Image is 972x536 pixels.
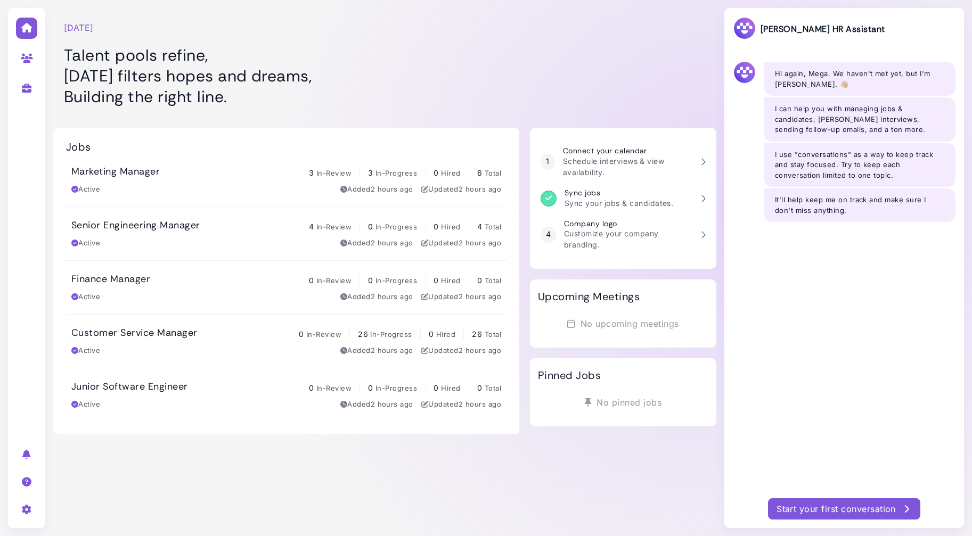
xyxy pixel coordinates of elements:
div: I use "conversations" as a way to keep track and stay focused. Try to keep each conversation limi... [764,143,955,187]
span: 4 [477,222,482,231]
div: Updated [421,184,501,195]
span: 3 [368,168,373,177]
a: Junior Software Engineer 0 In-Review 0 In-Progress 0 Hired 0 Total Active Added2 hours ago Update... [66,368,507,422]
h2: Upcoming Meetings [538,290,640,303]
div: Active [71,292,100,302]
span: In-Progress [375,169,417,177]
h3: Connect your calendar [563,146,692,155]
span: 0 [477,383,482,392]
div: I can help you with managing jobs & candidates, [PERSON_NAME] interviews, sending follow-up email... [764,97,955,142]
a: Marketing Manager 3 In-Review 3 In-Progress 0 Hired 6 Total Active Added2 hours ago Updated2 hour... [66,153,507,207]
time: [DATE] [64,21,94,34]
span: In-Progress [375,276,417,285]
a: 1 Connect your calendar Schedule interviews & view availability. [535,141,711,183]
h3: Marketing Manager [71,166,160,178]
span: 0 [434,168,438,177]
span: In-Progress [375,384,417,392]
div: Active [71,238,100,249]
span: Hired [441,222,460,231]
span: In-Review [316,169,352,177]
time: Aug 28, 2025 [371,400,413,408]
span: In-Progress [370,330,412,339]
span: 26 [358,329,368,339]
span: Hired [436,330,455,339]
span: 0 [309,276,314,285]
h2: Jobs [66,141,91,153]
div: Added [340,292,413,302]
h3: Sync jobs [565,188,673,197]
p: Schedule interviews & view availability. [563,155,692,178]
div: Updated [421,292,501,302]
h3: [PERSON_NAME] HR Assistant [733,17,885,42]
span: Hired [441,384,460,392]
span: Total [485,169,501,177]
time: Aug 28, 2025 [459,185,501,193]
div: Added [340,399,413,410]
div: No pinned jobs [538,392,708,413]
span: In-Review [316,276,352,285]
time: Aug 28, 2025 [459,346,501,354]
p: Customize your company branding. [564,228,692,250]
h3: Junior Software Engineer [71,381,188,393]
span: 3 [309,168,314,177]
span: Total [485,222,501,231]
span: 0 [368,276,373,285]
span: Hired [441,169,460,177]
a: 4 Company logo Customize your company branding. [535,214,711,256]
span: 0 [299,329,304,339]
span: 0 [309,383,314,392]
div: It'll help keep me on track and make sure I don't miss anything. [764,188,955,222]
time: Aug 28, 2025 [459,292,501,301]
h3: Company logo [564,219,692,228]
div: 1 [541,154,555,170]
h2: Pinned Jobs [538,369,601,382]
a: Sync jobs Sync your jobs & candidates. [535,183,711,214]
span: In-Progress [375,222,417,231]
div: Active [71,399,100,410]
div: Added [340,345,413,356]
span: 0 [434,276,438,285]
span: 0 [434,383,438,392]
time: Aug 28, 2025 [371,238,413,247]
div: Updated [421,345,501,356]
span: 4 [309,222,314,231]
a: Senior Engineering Manager 4 In-Review 0 In-Progress 0 Hired 4 Total Active Added2 hours ago Upda... [66,207,507,260]
h3: Finance Manager [71,274,150,285]
div: 4 [541,227,556,243]
div: Start your first conversation [777,502,912,515]
span: In-Review [316,222,352,231]
span: Total [485,384,501,392]
time: Aug 28, 2025 [371,185,413,193]
a: Finance Manager 0 In-Review 0 In-Progress 0 Hired 0 Total Active Added2 hours ago Updated2 hours ago [66,261,507,314]
span: 0 [477,276,482,285]
div: Added [340,238,413,249]
div: Active [71,184,100,195]
time: Aug 28, 2025 [371,346,413,354]
div: Hi again, Mega. We haven't met yet, but I'm [PERSON_NAME]. 👋🏼 [764,62,955,96]
span: In-Review [306,330,341,339]
h3: Customer Service Manager [71,327,198,339]
span: 0 [434,222,438,231]
span: In-Review [316,384,352,392]
h3: Senior Engineering Manager [71,220,200,232]
div: Updated [421,399,501,410]
span: Total [485,330,501,339]
p: Sync your jobs & candidates. [565,197,673,209]
div: Active [71,345,100,356]
span: 26 [472,329,482,339]
span: 0 [429,329,434,339]
span: 0 [368,383,373,392]
time: Aug 28, 2025 [371,292,413,301]
span: Hired [441,276,460,285]
time: Aug 28, 2025 [459,400,501,408]
time: Aug 28, 2025 [459,238,501,247]
span: Total [485,276,501,285]
div: No upcoming meetings [538,314,708,334]
div: Added [340,184,413,195]
button: Start your first conversation [768,498,920,519]
a: Customer Service Manager 0 In-Review 26 In-Progress 0 Hired 26 Total Active Added2 hours ago Upda... [66,315,507,368]
span: 6 [477,168,482,177]
span: 0 [368,222,373,231]
h1: Talent pools refine, [DATE] filters hopes and dreams, Building the right line. [64,45,509,107]
div: Updated [421,238,501,249]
